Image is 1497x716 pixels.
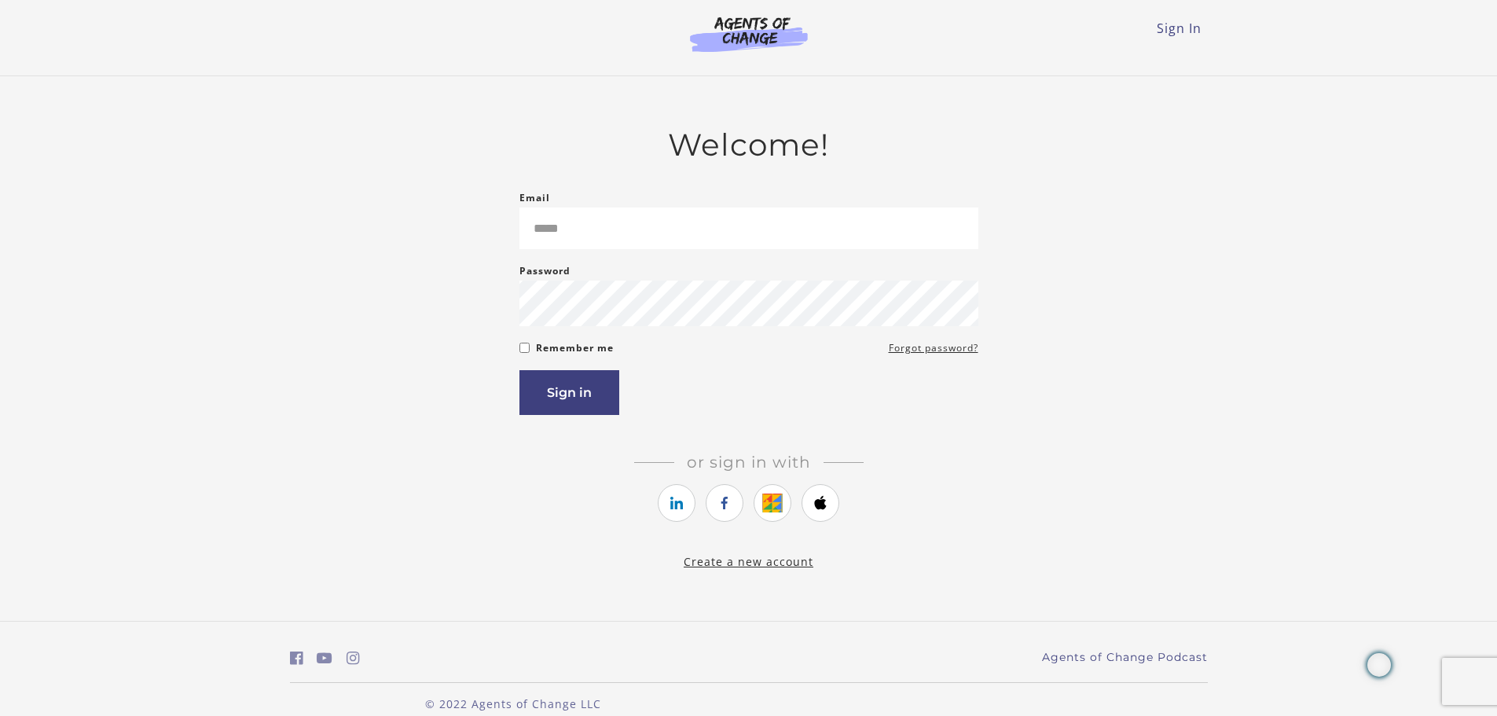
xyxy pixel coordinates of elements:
[347,651,360,666] i: https://www.instagram.com/agentsofchangeprep/ (Open in a new window)
[673,16,824,52] img: Agents of Change Logo
[519,189,550,207] label: Email
[889,339,978,358] a: Forgot password?
[519,262,571,281] label: Password
[754,484,791,522] a: https://courses.thinkific.com/users/auth/google?ss%5Breferral%5D=&ss%5Buser_return_to%5D=&ss%5Bvi...
[658,484,695,522] a: https://courses.thinkific.com/users/auth/linkedin?ss%5Breferral%5D=&ss%5Buser_return_to%5D=&ss%5B...
[536,339,614,358] label: Remember me
[706,484,743,522] a: https://courses.thinkific.com/users/auth/facebook?ss%5Breferral%5D=&ss%5Buser_return_to%5D=&ss%5B...
[684,554,813,569] a: Create a new account
[519,127,978,163] h2: Welcome!
[674,453,824,472] span: Or sign in with
[519,370,619,415] button: Sign in
[290,651,303,666] i: https://www.facebook.com/groups/aswbtestprep (Open in a new window)
[802,484,839,522] a: https://courses.thinkific.com/users/auth/apple?ss%5Breferral%5D=&ss%5Buser_return_to%5D=&ss%5Bvis...
[290,647,303,670] a: https://www.facebook.com/groups/aswbtestprep (Open in a new window)
[1157,20,1202,37] a: Sign In
[290,696,736,712] p: © 2022 Agents of Change LLC
[317,647,332,670] a: https://www.youtube.com/c/AgentsofChangeTestPrepbyMeaganMitchell (Open in a new window)
[317,651,332,666] i: https://www.youtube.com/c/AgentsofChangeTestPrepbyMeaganMitchell (Open in a new window)
[347,647,360,670] a: https://www.instagram.com/agentsofchangeprep/ (Open in a new window)
[1042,649,1208,666] a: Agents of Change Podcast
